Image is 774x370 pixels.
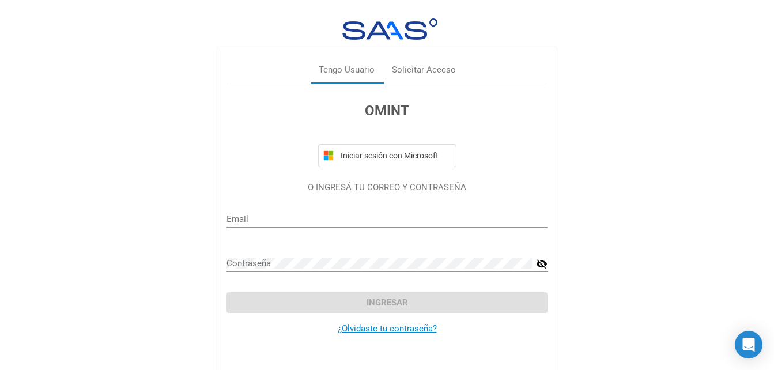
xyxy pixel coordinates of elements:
[367,297,408,308] span: Ingresar
[536,257,548,271] mat-icon: visibility_off
[338,151,451,160] span: Iniciar sesión con Microsoft
[226,100,548,121] h3: OMINT
[226,181,548,194] p: O INGRESÁ TU CORREO Y CONTRASEÑA
[319,63,375,77] div: Tengo Usuario
[226,292,548,313] button: Ingresar
[392,63,456,77] div: Solicitar Acceso
[318,144,456,167] button: Iniciar sesión con Microsoft
[338,323,437,334] a: ¿Olvidaste tu contraseña?
[735,331,762,358] div: Open Intercom Messenger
